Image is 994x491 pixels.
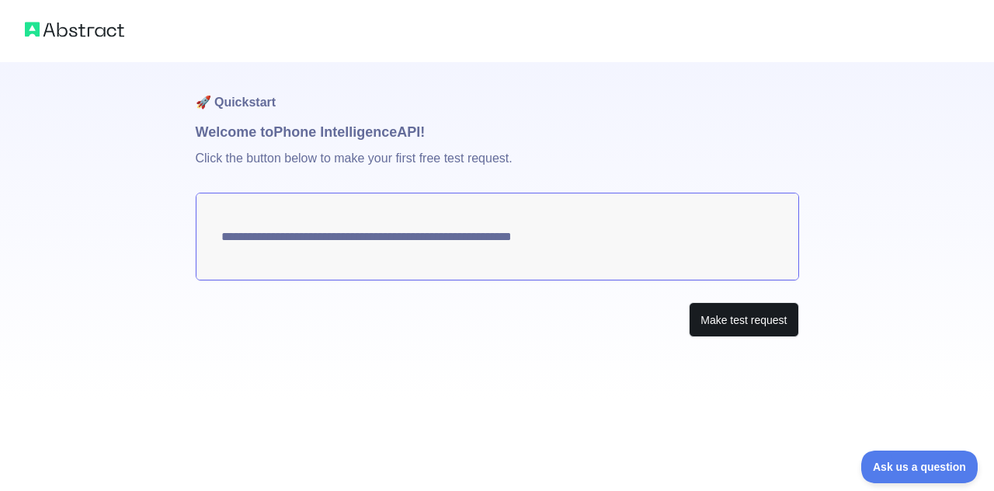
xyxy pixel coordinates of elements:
iframe: Toggle Customer Support [861,451,978,483]
h1: Welcome to Phone Intelligence API! [196,121,799,143]
p: Click the button below to make your first free test request. [196,143,799,193]
img: Abstract logo [25,19,124,40]
button: Make test request [689,302,798,337]
h1: 🚀 Quickstart [196,62,799,121]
